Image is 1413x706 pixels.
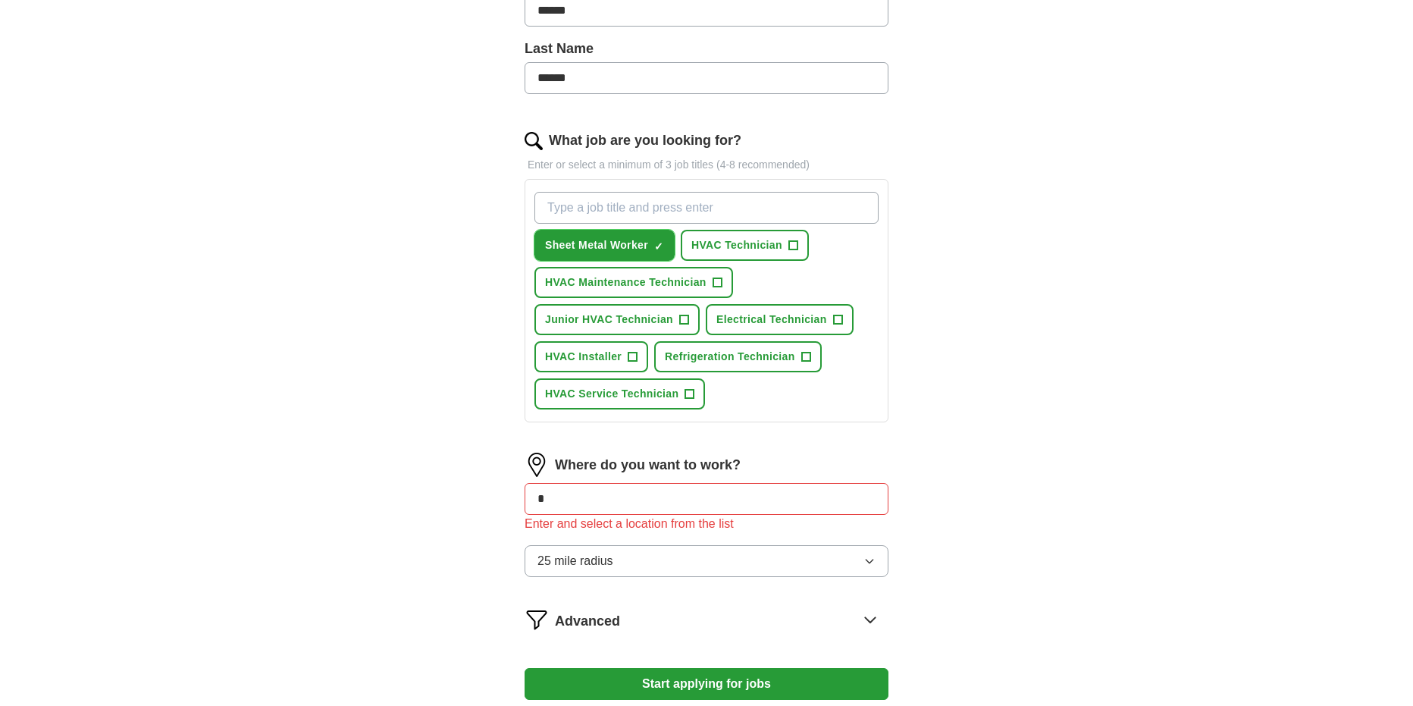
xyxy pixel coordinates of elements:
span: Junior HVAC Technician [545,312,673,328]
button: 25 mile radius [525,545,888,577]
span: Sheet Metal Worker [545,237,648,253]
button: HVAC Maintenance Technician [534,267,733,298]
input: Type a job title and press enter [534,192,879,224]
label: Last Name [525,39,888,59]
span: HVAC Service Technician [545,386,678,402]
span: ✓ [654,240,663,253]
span: 25 mile radius [537,552,613,570]
img: filter [525,607,549,632]
label: What job are you looking for? [549,130,741,151]
button: HVAC Technician [681,230,809,261]
button: Start applying for jobs [525,668,888,700]
span: Advanced [555,611,620,632]
img: search.png [525,132,543,150]
label: Where do you want to work? [555,455,741,475]
span: HVAC Technician [691,237,782,253]
button: Sheet Metal Worker✓ [534,230,675,261]
div: Enter and select a location from the list [525,515,888,533]
span: HVAC Installer [545,349,622,365]
button: HVAC Service Technician [534,378,705,409]
p: Enter or select a minimum of 3 job titles (4-8 recommended) [525,157,888,173]
span: Electrical Technician [716,312,827,328]
button: Junior HVAC Technician [534,304,700,335]
img: location.png [525,453,549,477]
button: HVAC Installer [534,341,648,372]
span: Refrigeration Technician [665,349,795,365]
span: HVAC Maintenance Technician [545,275,706,290]
button: Refrigeration Technician [654,341,822,372]
button: Electrical Technician [706,304,854,335]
